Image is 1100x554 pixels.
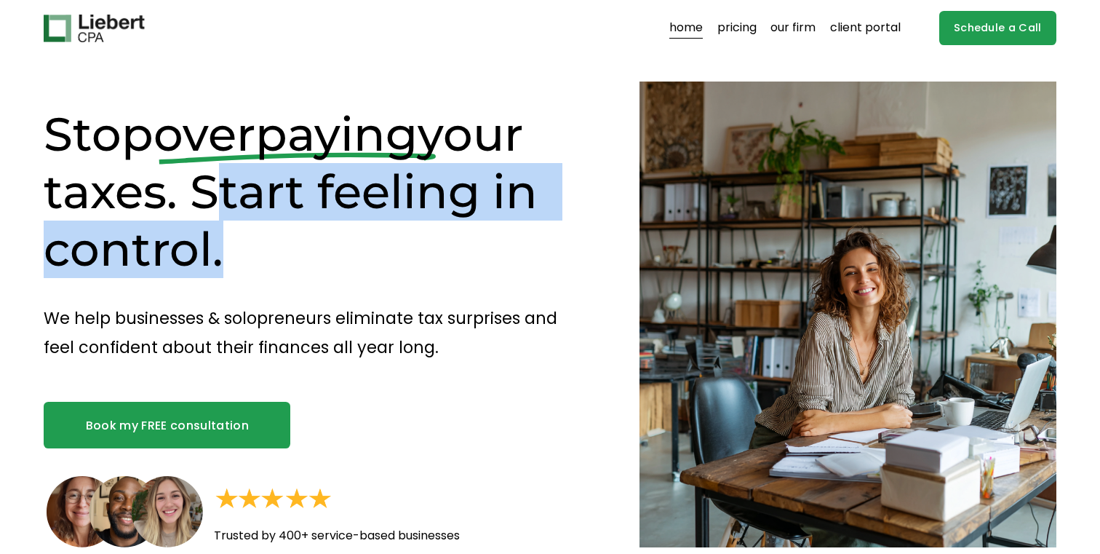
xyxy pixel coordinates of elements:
[44,15,144,42] img: Liebert CPA
[214,526,546,547] p: Trusted by 400+ service-based businesses
[44,106,588,278] h1: Stop your taxes. Start feeling in control.
[830,17,901,40] a: client portal
[44,304,588,363] p: We help businesses & solopreneurs eliminate tax surprises and feel confident about their finances...
[770,17,816,40] a: our firm
[154,106,418,162] span: overpaying
[717,17,757,40] a: pricing
[44,402,290,448] a: Book my FREE consultation
[939,11,1056,45] a: Schedule a Call
[669,17,703,40] a: home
